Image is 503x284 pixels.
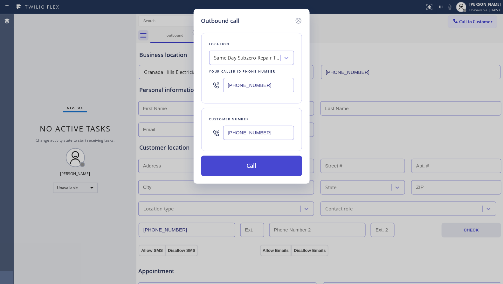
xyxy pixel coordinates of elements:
h5: Outbound call [201,17,240,25]
div: Location [209,41,294,47]
input: (123) 456-7890 [223,78,294,92]
input: (123) 456-7890 [223,126,294,140]
div: Same Day Subzero Repair Towson [214,54,281,62]
div: Your caller id phone number [209,68,294,75]
div: Customer number [209,116,294,123]
button: Call [201,156,302,176]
